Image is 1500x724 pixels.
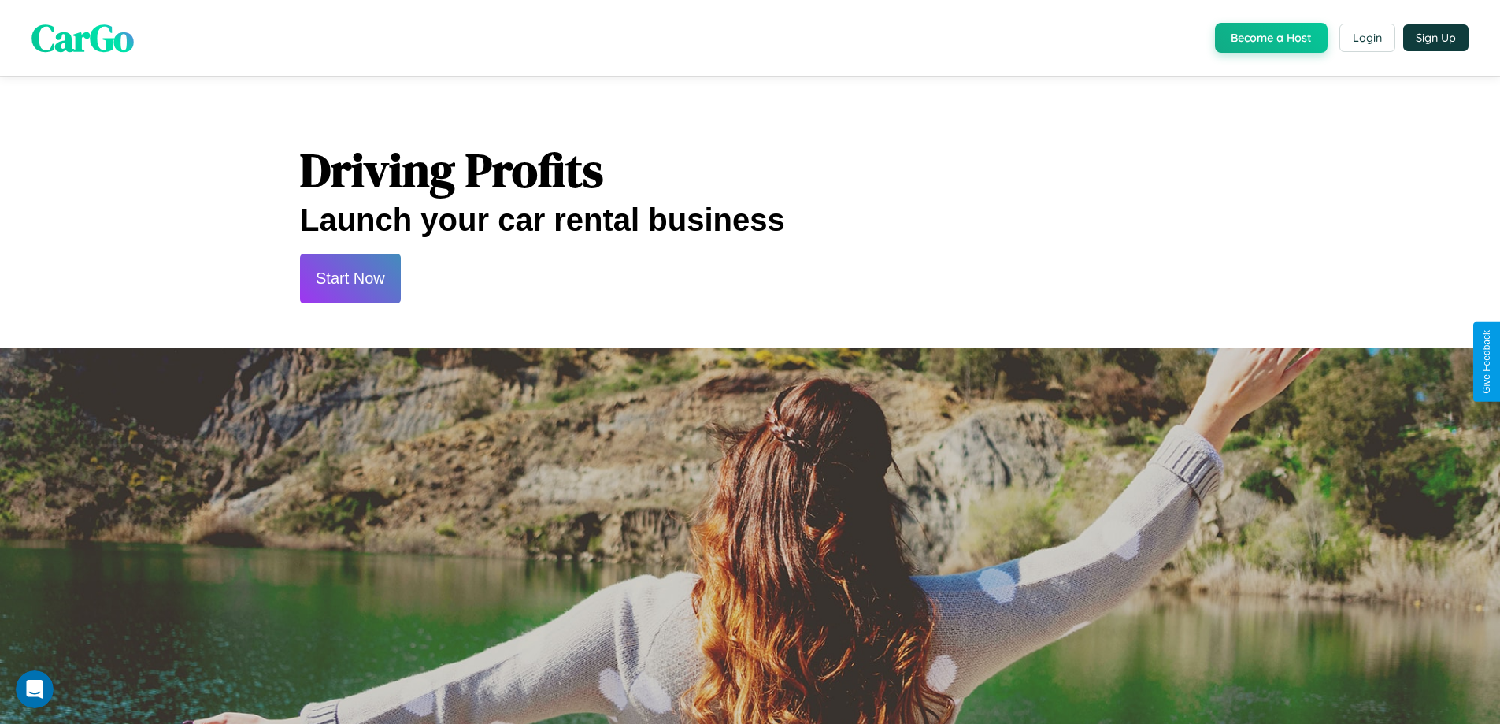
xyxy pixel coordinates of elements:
div: Give Feedback [1481,330,1492,394]
h1: Driving Profits [300,138,1200,202]
iframe: Intercom live chat [16,670,54,708]
button: Sign Up [1403,24,1469,51]
span: CarGo [31,12,134,64]
button: Start Now [300,254,401,303]
button: Login [1339,24,1395,52]
h2: Launch your car rental business [300,202,1200,238]
button: Become a Host [1215,23,1328,53]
